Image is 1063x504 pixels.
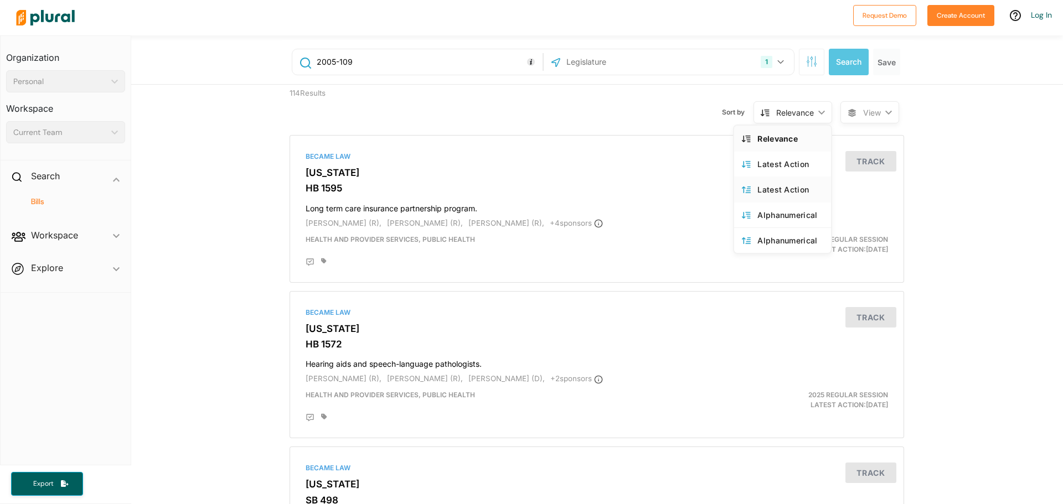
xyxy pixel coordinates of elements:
[6,41,125,66] h3: Organization
[863,107,881,118] span: View
[565,51,684,72] input: Legislature
[756,51,791,72] button: 1
[550,374,603,383] span: + 2 sponsor s
[757,134,823,143] div: Relevance
[526,57,536,67] div: Tooltip anchor
[281,85,439,127] div: 114 Results
[306,219,381,227] span: [PERSON_NAME] (R),
[927,9,994,20] a: Create Account
[776,107,814,118] div: Relevance
[697,390,897,410] div: Latest Action: [DATE]
[306,152,888,162] div: Became Law
[17,196,120,207] a: Bills
[468,374,545,383] span: [PERSON_NAME] (D),
[808,391,888,399] span: 2025 Regular Session
[761,56,772,68] div: 1
[306,374,381,383] span: [PERSON_NAME] (R),
[697,235,897,254] div: Latest Action: [DATE]
[734,151,831,176] a: Latest Action
[11,472,83,496] button: Export
[845,463,896,483] button: Track
[829,49,869,75] button: Search
[306,323,888,334] h3: [US_STATE]
[873,49,900,75] button: Save
[321,258,327,264] div: Add tags
[306,183,888,194] h3: HB 1595
[1031,10,1052,20] a: Log In
[306,258,314,267] div: Add Position Statement
[757,159,823,169] div: Latest Action
[306,463,888,473] div: Became Law
[306,167,888,178] h3: [US_STATE]
[306,199,888,214] h4: Long term care insurance partnership program.
[757,236,823,245] div: Alphanumerical
[808,235,888,243] span: 2025 Regular Session
[306,235,475,243] span: Health and Provider Services, Public Health
[853,9,916,20] a: Request Demo
[306,479,888,490] h3: [US_STATE]
[734,176,831,202] a: Latest Action
[306,339,888,350] h3: HB 1572
[845,151,896,172] button: Track
[468,219,544,227] span: [PERSON_NAME] (R),
[806,56,817,65] span: Search Filters
[722,107,754,117] span: Sort by
[757,185,823,194] div: Latest Action
[13,76,107,87] div: Personal
[734,126,831,151] a: Relevance
[927,5,994,26] button: Create Account
[306,308,888,318] div: Became Law
[31,170,60,182] h2: Search
[321,413,327,420] div: Add tags
[853,5,916,26] button: Request Demo
[845,307,896,328] button: Track
[316,51,540,72] input: Enter keywords, bill # or legislator name
[306,354,888,369] h4: Hearing aids and speech-language pathologists.
[13,127,107,138] div: Current Team
[387,374,463,383] span: [PERSON_NAME] (R),
[25,479,61,489] span: Export
[6,92,125,117] h3: Workspace
[306,391,475,399] span: Health and Provider Services, Public Health
[550,219,603,227] span: + 4 sponsor s
[306,413,314,422] div: Add Position Statement
[734,202,831,227] a: Alphanumerical
[387,219,463,227] span: [PERSON_NAME] (R),
[734,227,831,253] a: Alphanumerical
[757,210,823,220] div: Alphanumerical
